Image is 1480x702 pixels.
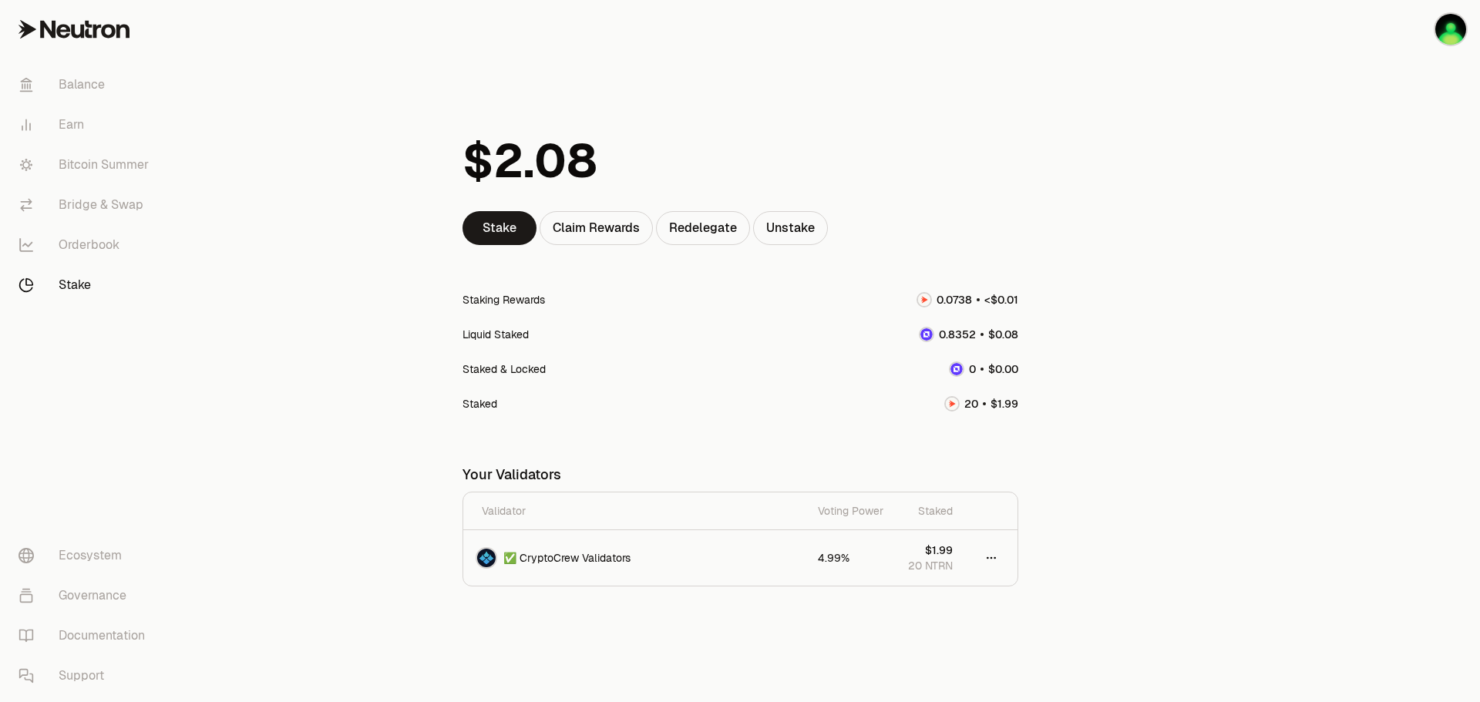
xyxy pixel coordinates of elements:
[503,550,631,566] span: ✅ CryptoCrew Validators
[6,225,166,265] a: Orderbook
[925,542,953,558] span: $1.99
[6,536,166,576] a: Ecosystem
[6,185,166,225] a: Bridge & Swap
[462,327,529,342] div: Liquid Staked
[806,492,896,530] th: Voting Power
[946,398,958,410] img: NTRN Logo
[6,576,166,616] a: Governance
[462,211,536,245] a: Stake
[477,549,496,567] img: ✅ CryptoCrew Validators Logo
[462,361,546,377] div: Staked & Locked
[6,65,166,105] a: Balance
[6,145,166,185] a: Bitcoin Summer
[908,558,953,573] span: 20 NTRN
[462,458,1018,492] div: Your Validators
[1435,14,1466,45] img: Ledger Nano S - M&M
[908,503,953,519] div: Staked
[6,656,166,696] a: Support
[462,292,545,307] div: Staking Rewards
[6,105,166,145] a: Earn
[6,265,166,305] a: Stake
[806,530,896,586] td: 4.99%
[463,492,806,530] th: Validator
[950,363,963,375] img: dNTRN Logo
[918,294,930,306] img: NTRN Logo
[656,211,750,245] a: Redelegate
[540,211,653,245] div: Claim Rewards
[920,328,933,341] img: dNTRN Logo
[462,396,497,411] div: Staked
[6,616,166,656] a: Documentation
[753,211,828,245] a: Unstake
